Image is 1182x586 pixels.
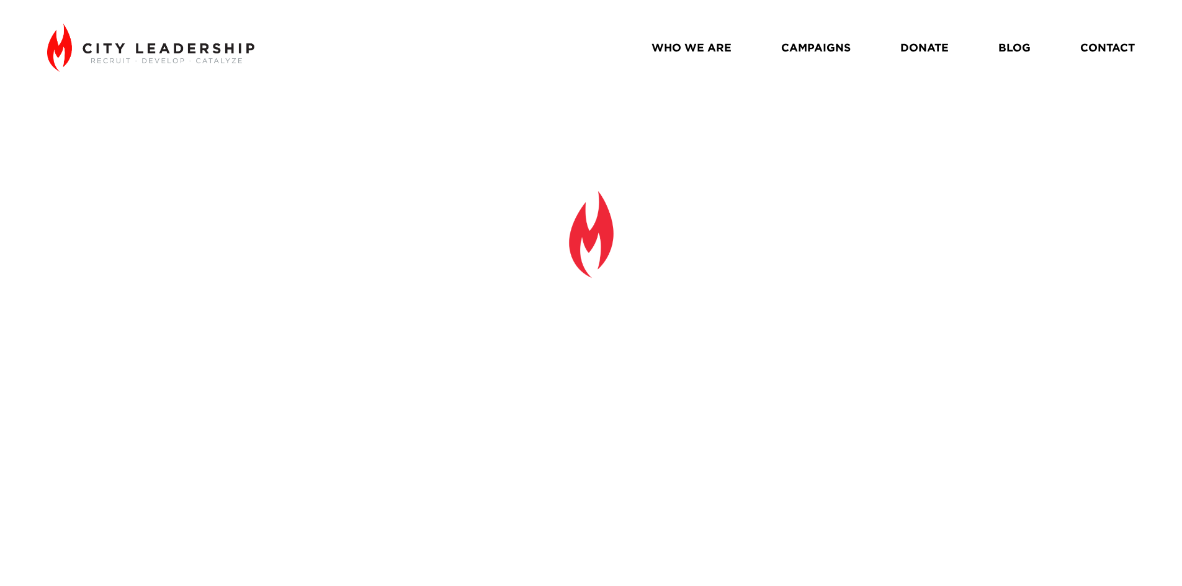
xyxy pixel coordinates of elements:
[1080,37,1135,58] a: CONTACT
[900,37,949,58] a: DONATE
[322,287,871,394] strong: Everything Rises and Falls on Leadership
[47,24,254,72] img: City Leadership - Recruit. Develop. Catalyze.
[651,37,732,58] a: WHO WE ARE
[998,37,1031,58] a: BLOG
[781,37,851,58] a: CAMPAIGNS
